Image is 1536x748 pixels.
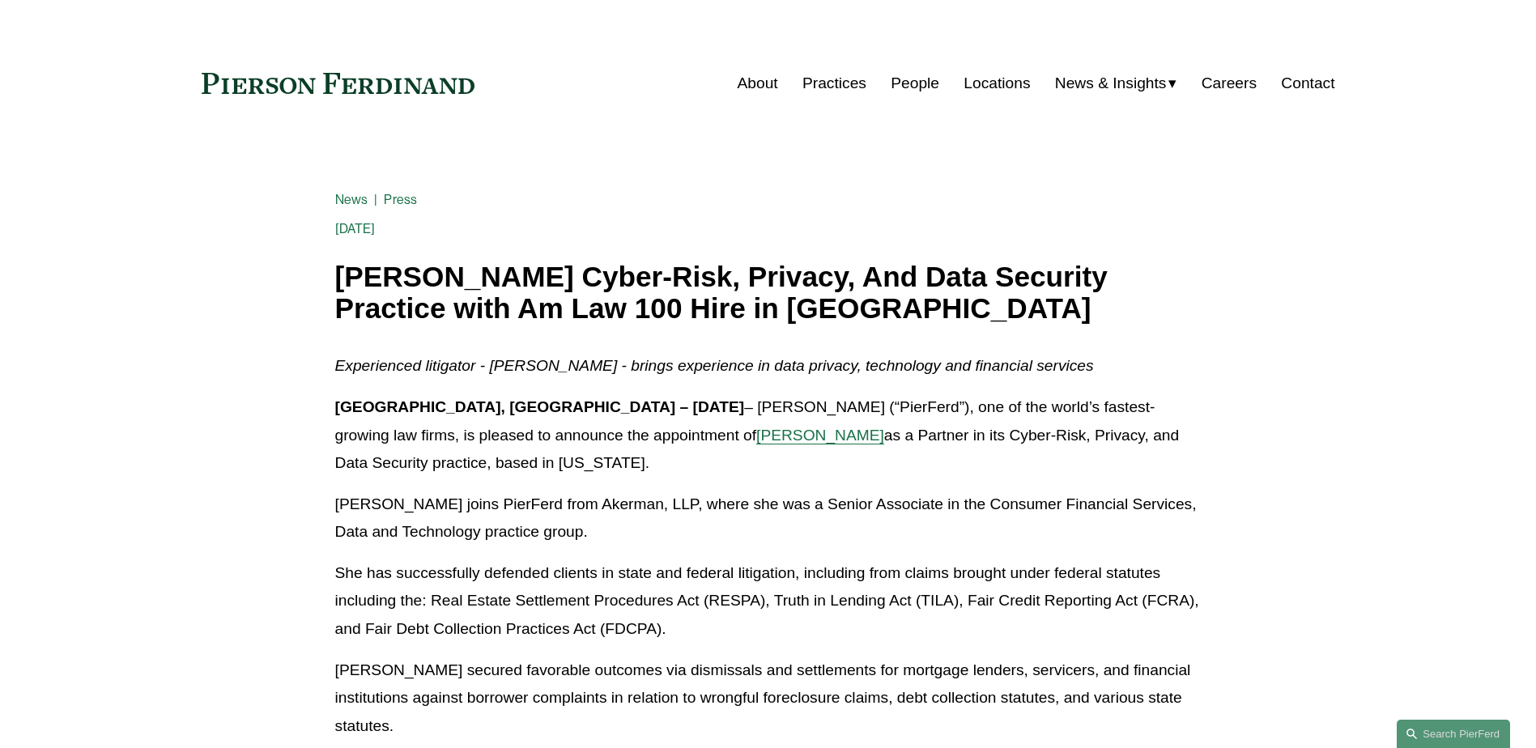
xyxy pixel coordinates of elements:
span: [DATE] [335,221,376,236]
a: Practices [802,68,866,99]
a: People [891,68,939,99]
a: Press [384,192,417,207]
p: [PERSON_NAME] joins PierFerd from Akerman, LLP, where she was a Senior Associate in the Consumer ... [335,491,1202,546]
a: Search this site [1397,720,1510,748]
p: [PERSON_NAME] secured favorable outcomes via dismissals and settlements for mortgage lenders, ser... [335,657,1202,741]
a: Locations [964,68,1030,99]
em: Experienced litigator - [PERSON_NAME] - brings experience in data privacy, technology and financi... [335,357,1094,374]
a: Careers [1202,68,1257,99]
a: [PERSON_NAME] [756,427,884,444]
a: News [335,192,368,207]
p: – [PERSON_NAME] (“PierFerd”), one of the world’s fastest-growing law firms, is pleased to announc... [335,393,1202,478]
strong: [GEOGRAPHIC_DATA], [GEOGRAPHIC_DATA] – [DATE] [335,398,745,415]
span: News & Insights [1055,70,1167,98]
a: folder dropdown [1055,68,1177,99]
a: Contact [1281,68,1334,99]
h1: [PERSON_NAME] Cyber-Risk, Privacy, And Data Security Practice with Am Law 100 Hire in [GEOGRAPHIC... [335,261,1202,324]
a: About [738,68,778,99]
p: She has successfully defended clients in state and federal litigation, including from claims brou... [335,559,1202,644]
